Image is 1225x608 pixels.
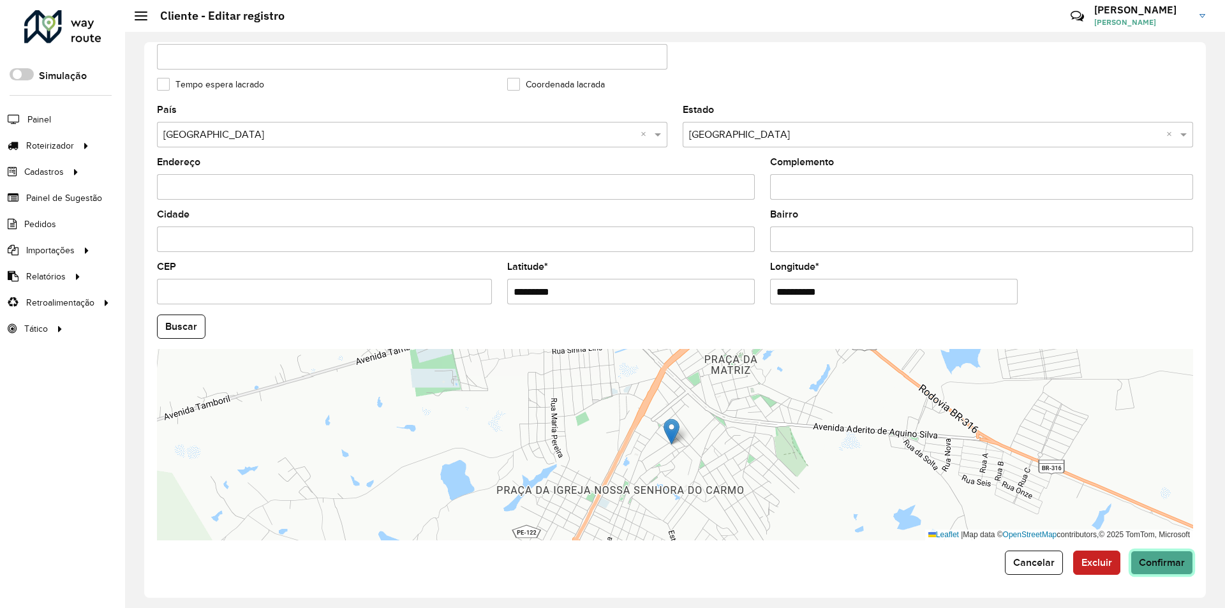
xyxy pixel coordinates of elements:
span: Roteirizador [26,139,74,152]
span: Painel de Sugestão [26,191,102,205]
label: Endereço [157,154,200,170]
label: Complemento [770,154,834,170]
span: Retroalimentação [26,296,94,309]
label: CEP [157,259,176,274]
label: Bairro [770,207,798,222]
a: OpenStreetMap [1003,530,1057,539]
span: Cancelar [1013,557,1055,568]
span: [PERSON_NAME] [1094,17,1190,28]
span: | [961,530,963,539]
span: Pedidos [24,218,56,231]
div: Map data © contributors,© 2025 TomTom, Microsoft [925,530,1193,540]
span: Confirmar [1139,557,1185,568]
span: Tático [24,322,48,336]
label: Latitude [507,259,548,274]
label: Coordenada lacrada [507,78,605,91]
label: Estado [683,102,714,117]
span: Excluir [1081,557,1112,568]
button: Excluir [1073,551,1120,575]
label: Longitude [770,259,819,274]
img: Marker [664,419,679,445]
span: Relatórios [26,270,66,283]
span: Clear all [1166,127,1177,142]
button: Cancelar [1005,551,1063,575]
label: País [157,102,177,117]
a: Leaflet [928,530,959,539]
button: Buscar [157,315,205,339]
button: Confirmar [1131,551,1193,575]
label: Tempo espera lacrado [157,78,264,91]
label: Simulação [39,68,87,84]
label: Cidade [157,207,189,222]
span: Importações [26,244,75,257]
h2: Cliente - Editar registro [147,9,285,23]
span: Painel [27,113,51,126]
span: Clear all [641,127,651,142]
h3: [PERSON_NAME] [1094,4,1190,16]
a: Contato Rápido [1064,3,1091,30]
span: Cadastros [24,165,64,179]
